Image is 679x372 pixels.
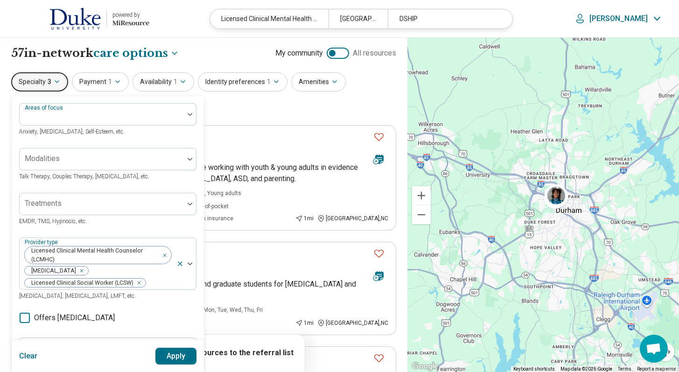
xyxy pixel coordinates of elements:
span: My community [275,48,323,59]
span: Map data ©2025 Google [560,366,612,372]
div: Licensed Clinical Mental Health Counselor (LCMHC), Licensed Clinical Social Worker (LCSW), [MEDIC... [210,9,329,28]
a: Terms (opens in new tab) [618,366,631,372]
button: Specialty3 [11,72,68,91]
span: [MEDICAL_DATA] [25,267,79,275]
a: Duke Universitypowered by [15,7,149,30]
p: [PERSON_NAME] [589,14,648,23]
a: Report a map error [637,366,676,372]
div: Open chat [640,335,668,363]
button: Clear [19,348,38,365]
div: powered by [112,11,149,19]
button: Care options [93,45,179,61]
span: EMDR, TMS, Hypnosis, etc. [19,218,87,225]
span: 1 [267,77,271,87]
div: [GEOGRAPHIC_DATA] , NC [317,214,388,223]
button: Zoom in [412,186,431,205]
label: Treatments [25,199,62,208]
span: Talk Therapy, Couples Therapy, [MEDICAL_DATA], etc. [19,173,149,180]
span: care options [93,45,168,61]
span: Anxiety, [MEDICAL_DATA], Self-Esteem, etc. [19,128,125,135]
div: [GEOGRAPHIC_DATA] , NC [317,319,388,327]
span: Licensed Clinical Social Worker (LCSW) [25,279,136,288]
p: Licensed [MEDICAL_DATA] with long experience working with youth & young adults in evidence based ... [47,162,388,184]
span: Offers [MEDICAL_DATA] [34,312,115,323]
button: Payment1 [72,72,129,91]
label: Provider type [25,239,60,246]
img: Duke University [49,7,101,30]
span: 3 [48,77,51,87]
span: Out-of-pocket [194,202,229,211]
span: [MEDICAL_DATA], [MEDICAL_DATA], LMFT, etc. [19,293,136,299]
div: 1 mi [295,319,314,327]
button: Zoom out [412,205,431,224]
label: Areas of focus [25,105,65,111]
div: [GEOGRAPHIC_DATA], [GEOGRAPHIC_DATA], [GEOGRAPHIC_DATA] [329,9,388,28]
span: Works Mon, Tue, Wed, Thu, Fri [187,306,263,314]
button: Favorite [370,127,388,147]
button: Favorite [370,244,388,263]
span: Licensed Clinical Mental Health Counselor (LCMHC) [25,246,162,264]
button: Availability1 [133,72,194,91]
button: Favorite [370,349,388,368]
p: Specializing in the treatment of undergraduate and graduate students for [MEDICAL_DATA] and ADHD/... [47,279,388,301]
div: 1 mi [295,214,314,223]
button: Amenities [291,72,346,91]
button: Apply [155,348,197,365]
span: All resources [353,48,396,59]
span: 1 [108,77,112,87]
span: 1 [174,77,177,87]
button: Identity preferences1 [198,72,287,91]
label: Modalities [25,154,60,163]
div: DSHIP [388,9,506,28]
div: 2 [544,186,567,208]
h1: 57 in-network [11,45,179,61]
